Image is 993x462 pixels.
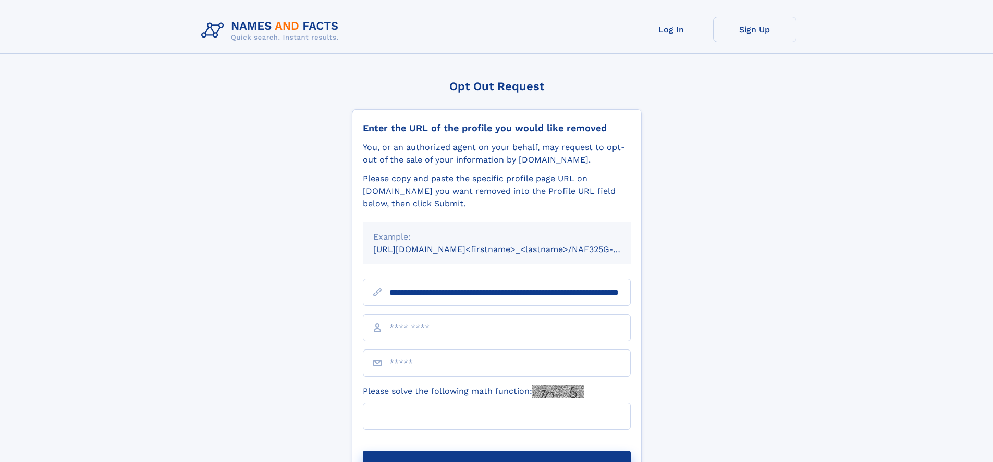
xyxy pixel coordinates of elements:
[373,231,620,243] div: Example:
[363,141,631,166] div: You, or an authorized agent on your behalf, may request to opt-out of the sale of your informatio...
[363,172,631,210] div: Please copy and paste the specific profile page URL on [DOMAIN_NAME] you want removed into the Pr...
[630,17,713,42] a: Log In
[363,122,631,134] div: Enter the URL of the profile you would like removed
[352,80,642,93] div: Opt Out Request
[373,244,651,254] small: [URL][DOMAIN_NAME]<firstname>_<lastname>/NAF325G-xxxxxxxx
[363,385,584,398] label: Please solve the following math function:
[713,17,796,42] a: Sign Up
[197,17,347,45] img: Logo Names and Facts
